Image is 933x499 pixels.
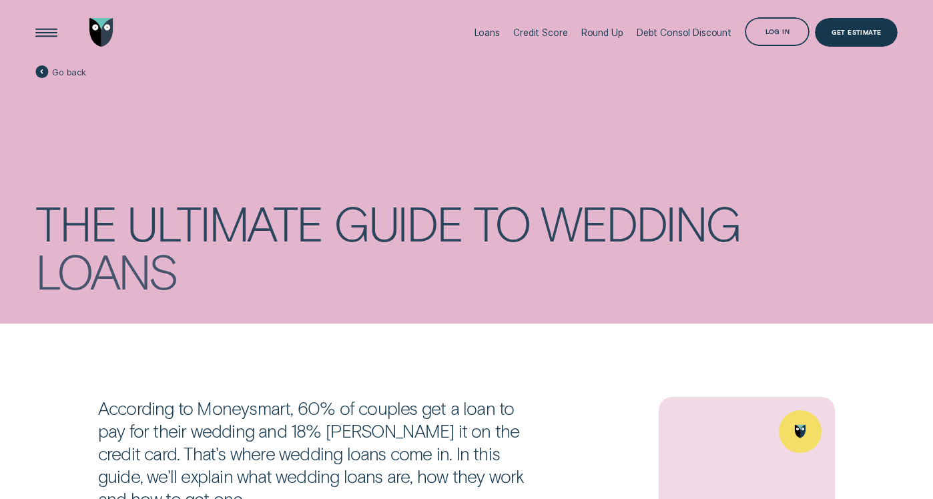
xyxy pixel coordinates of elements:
[334,201,462,246] div: guide
[815,18,897,47] a: Get Estimate
[473,201,529,246] div: to
[541,201,739,246] div: wedding
[35,198,897,288] h1: The ultimate guide to wedding loans
[35,65,86,78] a: Go back
[745,17,810,47] button: Log in
[52,67,86,77] span: Go back
[89,18,113,47] img: Wisr
[581,27,623,38] div: Round Up
[32,18,61,47] button: Open Menu
[475,27,500,38] div: Loans
[35,249,178,294] div: loans
[35,201,115,246] div: The
[127,201,322,246] div: ultimate
[637,27,731,38] div: Debt Consol Discount
[513,27,567,38] div: Credit Score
